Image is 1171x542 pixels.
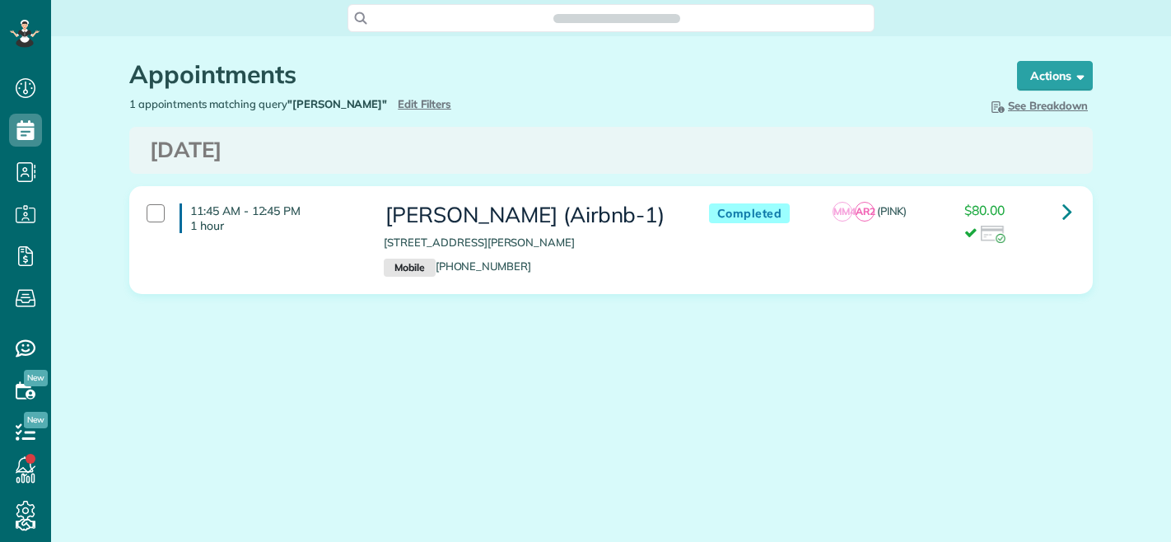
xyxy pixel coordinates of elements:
h4: 11:45 AM - 12:45 PM [180,203,359,233]
span: Completed [709,203,791,224]
span: $80.00 [964,202,1005,218]
span: New [24,412,48,428]
span: AR2 [855,202,875,222]
p: [STREET_ADDRESS][PERSON_NAME] [384,235,675,250]
button: See Breakdown [983,96,1093,114]
small: Mobile [384,259,435,277]
span: See Breakdown [988,99,1088,112]
h3: [PERSON_NAME] (Airbnb-1) [384,203,675,227]
span: MM4 [833,202,852,222]
strong: "[PERSON_NAME]" [287,97,387,110]
a: Edit Filters [398,97,451,110]
button: Actions [1017,61,1093,91]
div: 1 appointments matching query [117,96,611,112]
h1: Appointments [129,61,986,88]
span: (PINK) [877,204,907,217]
a: Mobile[PHONE_NUMBER] [384,259,531,273]
span: New [24,370,48,386]
p: 1 hour [190,218,359,233]
img: icon_credit_card_success-27c2c4fc500a7f1a58a13ef14842cb958d03041fefb464fd2e53c949a5770e83.png [981,226,1005,244]
h3: [DATE] [150,138,1072,162]
span: Search ZenMaid… [570,10,663,26]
